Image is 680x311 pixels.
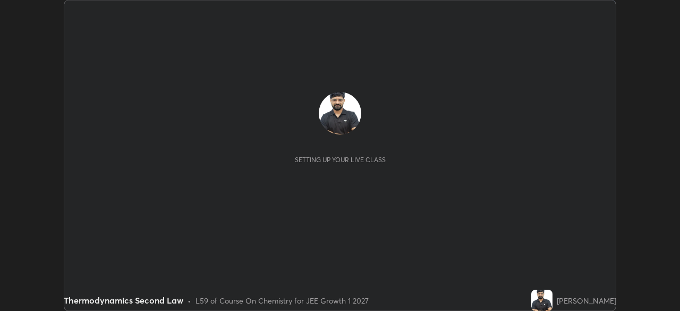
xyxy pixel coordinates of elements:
[188,295,191,306] div: •
[319,92,361,135] img: cf491ae460674f9490001725c6d479a7.jpg
[531,290,552,311] img: cf491ae460674f9490001725c6d479a7.jpg
[195,295,369,306] div: L59 of Course On Chemistry for JEE Growth 1 2027
[295,156,386,164] div: Setting up your live class
[557,295,616,306] div: [PERSON_NAME]
[64,294,183,307] div: Thermodynamics Second Law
